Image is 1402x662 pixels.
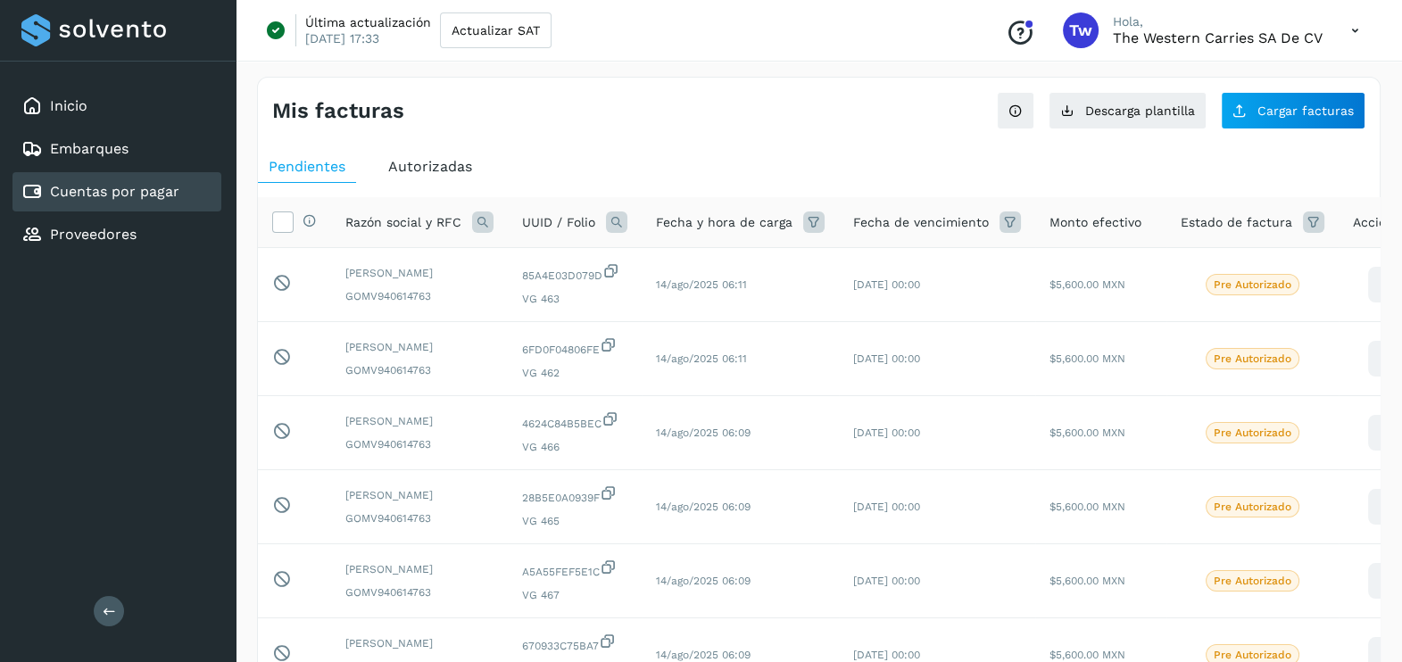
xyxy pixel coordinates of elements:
[1214,501,1291,513] p: Pre Autorizado
[853,278,920,291] span: [DATE] 00:00
[1214,352,1291,365] p: Pre Autorizado
[345,339,494,355] span: [PERSON_NAME]
[656,501,751,513] span: 14/ago/2025 06:09
[345,584,494,600] span: GOMV940614763
[656,426,751,439] span: 14/ago/2025 06:09
[1049,278,1125,291] span: $5,600.00 MXN
[345,561,494,577] span: [PERSON_NAME]
[345,487,494,503] span: [PERSON_NAME]
[12,215,221,254] div: Proveedores
[1049,352,1125,365] span: $5,600.00 MXN
[1049,501,1125,513] span: $5,600.00 MXN
[522,587,627,603] span: VG 467
[853,213,989,232] span: Fecha de vencimiento
[345,288,494,304] span: GOMV940614763
[656,575,751,587] span: 14/ago/2025 06:09
[1214,575,1291,587] p: Pre Autorizado
[440,12,552,48] button: Actualizar SAT
[345,510,494,526] span: GOMV940614763
[1049,649,1125,661] span: $5,600.00 MXN
[1214,426,1291,439] p: Pre Autorizado
[853,575,920,587] span: [DATE] 00:00
[305,30,379,46] p: [DATE] 17:33
[522,484,627,506] span: 28B5E0A0939F
[656,278,747,291] span: 14/ago/2025 06:11
[656,213,792,232] span: Fecha y hora de carga
[345,635,494,651] span: [PERSON_NAME]
[853,352,920,365] span: [DATE] 00:00
[12,87,221,126] div: Inicio
[50,226,137,243] a: Proveedores
[522,262,627,284] span: 85A4E03D079D
[50,140,129,157] a: Embarques
[522,410,627,432] span: 4624C84B5BEC
[522,365,627,381] span: VG 462
[1257,104,1354,117] span: Cargar facturas
[305,14,431,30] p: Última actualización
[269,158,345,175] span: Pendientes
[522,633,627,654] span: 670933C75BA7
[1181,213,1292,232] span: Estado de factura
[345,265,494,281] span: [PERSON_NAME]
[345,413,494,429] span: [PERSON_NAME]
[1221,92,1365,129] button: Cargar facturas
[12,129,221,169] div: Embarques
[345,362,494,378] span: GOMV940614763
[522,291,627,307] span: VG 463
[1049,92,1207,129] button: Descarga plantilla
[1049,575,1125,587] span: $5,600.00 MXN
[1049,426,1125,439] span: $5,600.00 MXN
[1049,213,1141,232] span: Monto efectivo
[50,183,179,200] a: Cuentas por pagar
[656,649,751,661] span: 14/ago/2025 06:09
[1214,278,1291,291] p: Pre Autorizado
[345,436,494,452] span: GOMV940614763
[272,98,404,124] h4: Mis facturas
[522,513,627,529] span: VG 465
[522,336,627,358] span: 6FD0F04806FE
[12,172,221,211] div: Cuentas por pagar
[50,97,87,114] a: Inicio
[522,559,627,580] span: A5A55FEF5E1C
[1214,649,1291,661] p: Pre Autorizado
[853,649,920,661] span: [DATE] 00:00
[853,501,920,513] span: [DATE] 00:00
[522,439,627,455] span: VG 466
[656,352,747,365] span: 14/ago/2025 06:11
[1113,29,1323,46] p: The western carries SA de CV
[853,426,920,439] span: [DATE] 00:00
[522,213,595,232] span: UUID / Folio
[452,24,540,37] span: Actualizar SAT
[388,158,472,175] span: Autorizadas
[1085,104,1195,117] span: Descarga plantilla
[345,213,461,232] span: Razón social y RFC
[1113,14,1323,29] p: Hola,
